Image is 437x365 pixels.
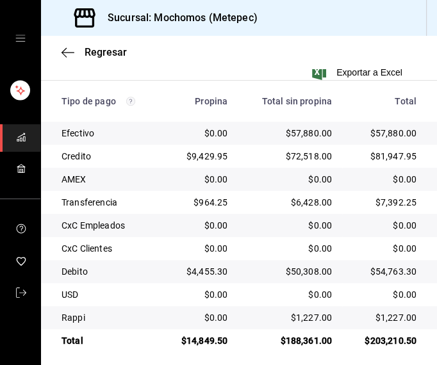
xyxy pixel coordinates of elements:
div: Efectivo [62,127,151,140]
div: USD [62,288,151,301]
div: $0.00 [352,242,416,255]
div: $0.00 [171,288,227,301]
div: $72,518.00 [248,150,332,163]
div: $0.00 [171,127,227,140]
div: $50,308.00 [248,265,332,278]
div: $0.00 [248,288,332,301]
div: $1,227.00 [352,311,416,324]
div: $4,455.30 [171,265,227,278]
svg: Los pagos realizados con Pay y otras terminales son montos brutos. [126,97,135,106]
button: open drawer [15,33,26,44]
div: $0.00 [352,219,416,232]
div: $0.00 [171,242,227,255]
div: $6,428.00 [248,196,332,209]
div: $0.00 [248,242,332,255]
span: Regresar [85,46,127,58]
div: $81,947.95 [352,150,416,163]
div: $0.00 [248,173,332,186]
div: Total [62,334,151,347]
div: $0.00 [171,311,227,324]
div: $964.25 [171,196,227,209]
button: Regresar [62,46,127,58]
div: $1,227.00 [248,311,332,324]
div: $7,392.25 [352,196,416,209]
div: CxC Clientes [62,242,151,255]
div: $0.00 [352,173,416,186]
div: AMEX [62,173,151,186]
div: $188,361.00 [248,334,332,347]
div: $0.00 [171,173,227,186]
div: Propina [171,96,227,106]
div: Tipo de pago [62,96,151,106]
div: $0.00 [171,219,227,232]
div: Credito [62,150,151,163]
div: Total sin propina [248,96,332,106]
div: $0.00 [352,288,416,301]
div: CxC Empleados [62,219,151,232]
div: $9,429.95 [171,150,227,163]
div: $54,763.30 [352,265,416,278]
div: $57,880.00 [352,127,416,140]
div: Debito [62,265,151,278]
button: Exportar a Excel [315,65,402,80]
div: $14,849.50 [171,334,227,347]
h3: Sucursal: Mochomos (Metepec) [97,10,258,26]
div: $57,880.00 [248,127,332,140]
div: $203,210.50 [352,334,416,347]
div: Total [352,96,416,106]
div: $0.00 [248,219,332,232]
div: Rappi [62,311,151,324]
div: Transferencia [62,196,151,209]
